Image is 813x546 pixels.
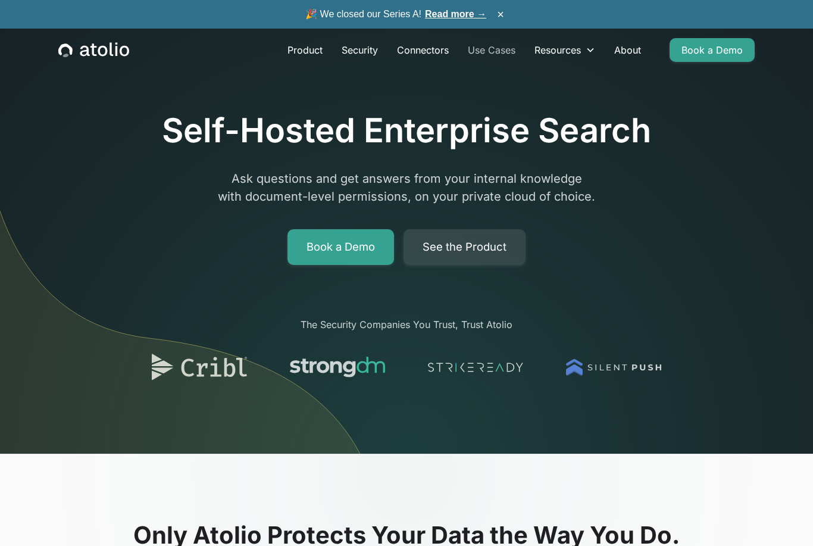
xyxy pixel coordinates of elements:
[162,111,651,151] h1: Self-Hosted Enterprise Search
[332,38,387,62] a: Security
[753,489,813,546] iframe: Chat Widget
[305,7,486,21] span: 🎉 We closed our Series A!
[404,229,526,265] a: See the Product
[58,42,129,58] a: home
[493,8,508,21] button: ×
[387,38,458,62] a: Connectors
[566,351,661,384] img: logo
[605,38,651,62] a: About
[525,38,605,62] div: Resources
[670,38,755,62] a: Book a Demo
[140,317,673,332] div: The Security Companies You Trust, Trust Atolio
[534,43,581,57] div: Resources
[425,9,486,19] a: Read more →
[287,229,394,265] a: Book a Demo
[458,38,525,62] a: Use Cases
[178,170,635,205] p: Ask questions and get answers from your internal knowledge with document-level permissions, on yo...
[428,351,523,384] img: logo
[278,38,332,62] a: Product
